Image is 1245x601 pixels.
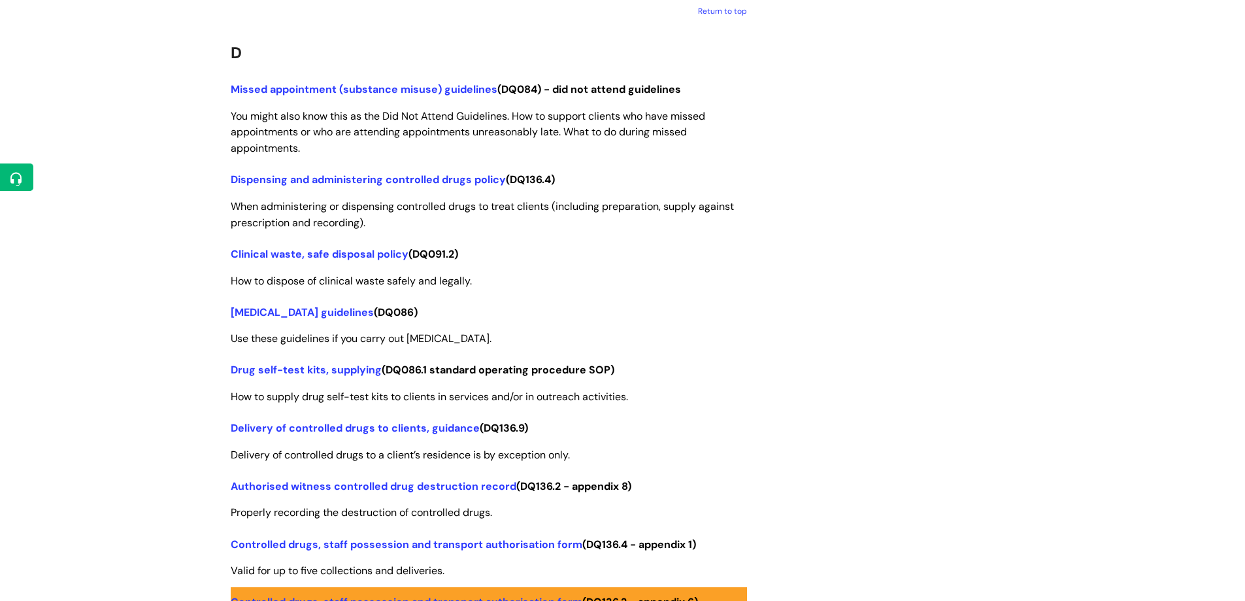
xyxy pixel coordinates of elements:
[231,538,696,551] span: (DQ136.4 - appendix 1)
[698,6,747,16] a: Return to top
[231,479,631,493] strong: (DQ136.2 - appendix 8)
[231,274,472,288] span: How to dispose of clinical waste safely and legally.
[231,538,582,551] a: Controlled drugs, staff possession and transport authorisation form
[231,82,681,96] span: (DQ084) - did not attend guidelines
[231,390,628,404] span: How to supply drug self-test kits to clients in services and/or in outreach activities.
[231,421,528,435] span: (DQ136.9)
[231,199,734,230] span: When administering or dispensing controlled drugs to treat clients (including preparation, supply...
[231,173,506,186] a: Dispensing and administering controlled drugs policy
[231,109,705,156] span: You might also know this as the Did Not Attend Guidelines. How to support clients who have missed...
[231,363,382,377] a: Drug self-test kits, supplying
[231,305,374,319] a: [MEDICAL_DATA] guidelines
[231,332,491,345] span: Use these guidelines if you carry out [MEDICAL_DATA].
[231,564,444,577] span: Valid for up to five collections and deliveries.
[231,479,516,493] a: Authorised witness controlled drug destruction record
[231,448,570,462] span: Delivery of controlled drugs to a client’s residence is by exception only.
[231,305,418,319] span: (DQ086)
[231,82,497,96] a: Missed appointment (substance misuse) guidelines
[231,247,408,261] a: Clinical waste, safe disposal policy
[231,247,458,261] span: (DQ091.2)
[231,506,492,519] span: Properly recording the destruction of controlled drugs.
[231,421,480,435] a: Delivery of controlled drugs to clients, guidance
[231,363,614,377] span: (DQ086.1 standard operating procedure SOP)
[231,43,242,63] span: D
[231,173,555,186] span: (DQ136.4)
